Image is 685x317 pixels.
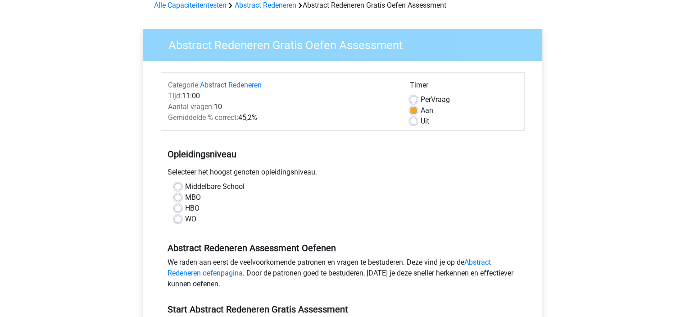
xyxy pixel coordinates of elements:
h5: Opleidingsniveau [168,145,518,163]
span: Aantal vragen: [168,102,214,111]
h3: Abstract Redeneren Gratis Oefen Assessment [158,35,535,52]
label: Vraag [421,94,450,105]
label: Aan [421,105,433,116]
div: We raden aan eerst de veelvoorkomende patronen en vragen te bestuderen. Deze vind je op de . Door... [161,257,525,293]
h5: Abstract Redeneren Assessment Oefenen [168,243,518,253]
span: Per [421,95,431,104]
h5: Start Abstract Redeneren Gratis Assessment [168,304,518,315]
label: MBO [185,192,201,203]
label: Middelbare School [185,181,245,192]
div: Timer [410,80,517,94]
a: Alle Capaciteitentesten [154,1,227,9]
div: 10 [161,101,403,112]
a: Abstract Redeneren [200,81,262,89]
label: Uit [421,116,429,127]
span: Gemiddelde % correct: [168,113,238,122]
div: Selecteer het hoogst genoten opleidingsniveau. [161,167,525,181]
div: 45,2% [161,112,403,123]
span: Categorie: [168,81,200,89]
span: Tijd: [168,92,182,100]
div: 11:00 [161,91,403,101]
label: HBO [185,203,200,214]
a: Abstract Redeneren [235,1,296,9]
label: WO [185,214,196,225]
